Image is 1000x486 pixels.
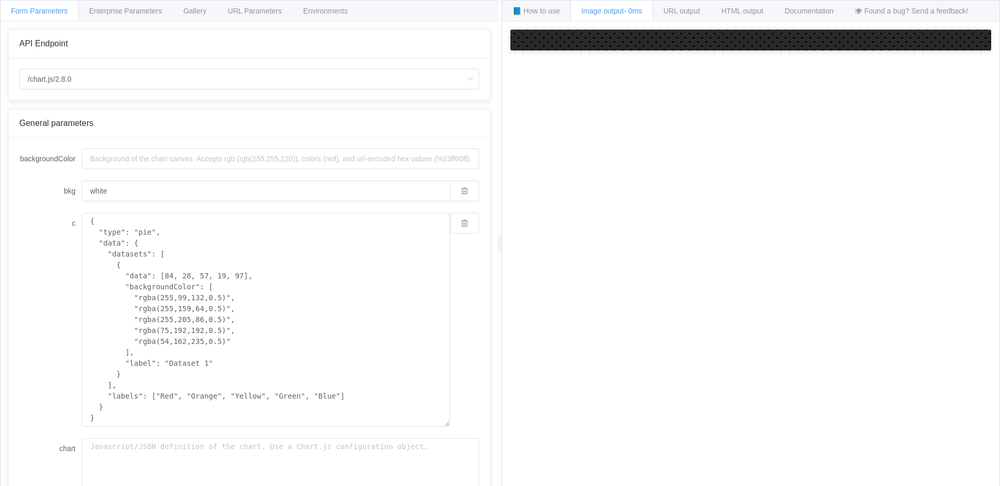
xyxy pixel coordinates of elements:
label: bkg [19,181,82,201]
input: Background of the chart canvas. Accepts rgb (rgb(255,255,120)), colors (red), and url-encoded hex... [82,148,479,169]
span: Environments [303,7,348,15]
span: Documentation [784,7,833,15]
span: Enterprise Parameters [89,7,162,15]
span: Image output [581,7,642,15]
span: URL output [664,7,700,15]
span: Form Parameters [11,7,68,15]
input: Select [19,69,479,89]
span: URL Parameters [228,7,282,15]
label: chart [19,438,82,459]
span: API Endpoint [19,39,68,48]
label: backgroundColor [19,148,82,169]
span: 📘 How to use [512,7,560,15]
span: 🕷 Found a bug? Send a feedback! [855,7,968,15]
span: HTML output [721,7,763,15]
input: Background of the chart canvas. Accepts rgb (rgb(255,255,120)), colors (red), and url-encoded hex... [82,181,450,201]
span: - 0ms [624,7,642,15]
span: General parameters [19,119,93,127]
span: Gallery [183,7,206,15]
label: c [19,213,82,234]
